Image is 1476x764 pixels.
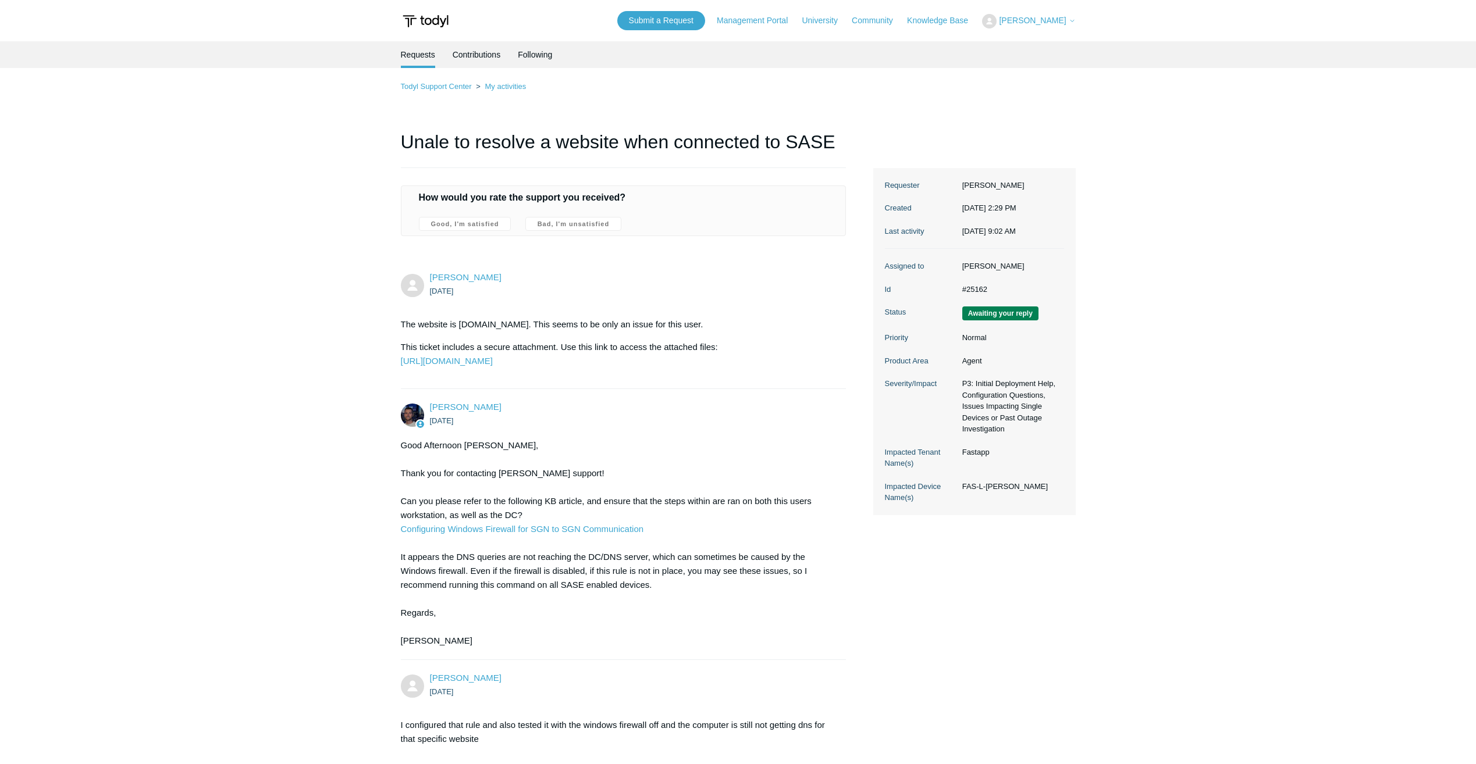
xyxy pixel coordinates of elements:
[401,356,493,366] a: [URL][DOMAIN_NAME]
[852,15,905,27] a: Community
[962,227,1016,235] time: 09/02/2025, 09:02
[453,41,501,68] a: Contributions
[430,287,454,295] time: 05/28/2025, 14:29
[717,15,799,27] a: Management Portal
[956,481,1064,492] dd: FAS-L-[PERSON_NAME]
[430,416,454,425] time: 05/28/2025, 14:31
[885,284,956,295] dt: Id
[885,260,956,272] dt: Assigned to
[956,378,1064,435] dd: P3: Initial Deployment Help, Configuration Questions, Issues Impacting Single Devices or Past Out...
[885,332,956,344] dt: Priority
[617,11,705,30] a: Submit a Request
[956,260,1064,272] dd: [PERSON_NAME]
[999,16,1066,25] span: [PERSON_NAME]
[956,180,1064,191] dd: [PERSON_NAME]
[430,673,502,683] span: Jacob Barry
[401,718,835,746] p: I configured that rule and also tested it with the windows firewall off and the computer is still...
[802,15,849,27] a: University
[956,447,1064,458] dd: Fastapp
[885,447,956,469] dt: Impacted Tenant Name(s)
[907,15,980,27] a: Knowledge Base
[962,306,1038,320] span: We are waiting for you to respond
[430,673,502,683] a: [PERSON_NAME]
[419,217,511,231] label: Good, I'm satisfied
[401,438,835,648] div: Good Afternoon [PERSON_NAME], Thank you for contacting [PERSON_NAME] support! Can you please refe...
[401,82,474,91] li: Todyl Support Center
[956,355,1064,367] dd: Agent
[956,332,1064,344] dd: Normal
[430,687,454,696] time: 05/28/2025, 14:47
[525,217,621,231] label: Bad, I'm unsatisfied
[430,272,502,282] span: Jacob Barry
[885,202,956,214] dt: Created
[401,317,835,331] p: The website is [DOMAIN_NAME]. This seems to be only an issue for this user.
[401,128,847,168] h1: Unale to resolve a website when connected to SASE
[419,191,828,205] h4: How would you rate the support you received?
[430,402,502,412] span: Connor Davis
[885,481,956,504] dt: Impacted Device Name(s)
[485,82,526,91] a: My activities
[885,226,956,237] dt: Last activity
[518,41,552,68] a: Following
[401,340,835,368] p: This ticket includes a secure attachment. Use this link to access the attached files:
[401,41,435,68] li: Requests
[401,10,450,32] img: Todyl Support Center Help Center home page
[956,284,1064,295] dd: #25162
[885,306,956,318] dt: Status
[430,402,502,412] a: [PERSON_NAME]
[401,524,644,534] a: Configuring Windows Firewall for SGN to SGN Communication
[430,272,502,282] a: [PERSON_NAME]
[885,378,956,390] dt: Severity/Impact
[982,14,1075,28] button: [PERSON_NAME]
[885,355,956,367] dt: Product Area
[401,82,472,91] a: Todyl Support Center
[885,180,956,191] dt: Requester
[474,82,526,91] li: My activities
[962,204,1016,212] time: 05/28/2025, 14:29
